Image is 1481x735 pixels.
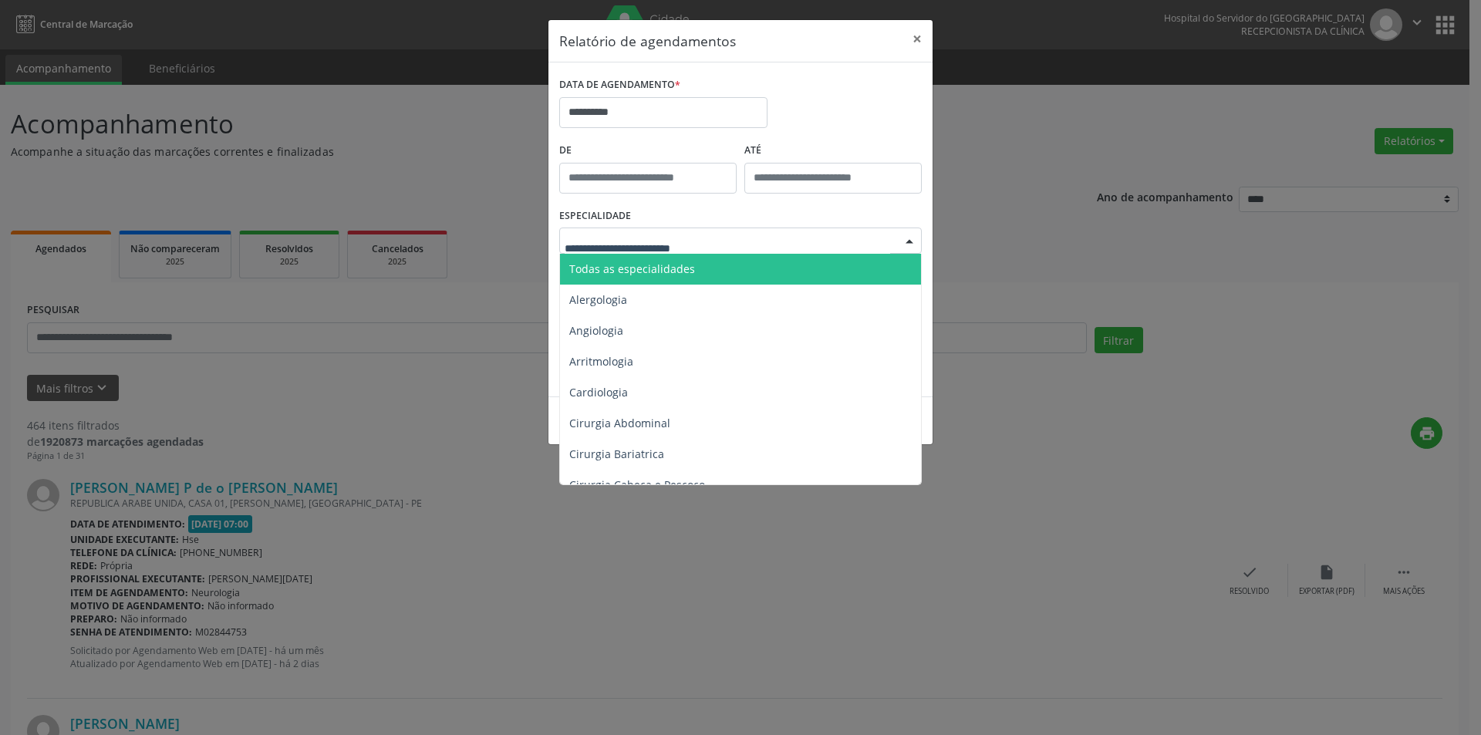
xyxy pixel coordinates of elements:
[569,354,633,369] span: Arritmologia
[569,323,623,338] span: Angiologia
[559,204,631,228] label: ESPECIALIDADE
[569,385,628,400] span: Cardiologia
[744,139,922,163] label: ATÉ
[569,447,664,461] span: Cirurgia Bariatrica
[902,20,933,58] button: Close
[569,292,627,307] span: Alergologia
[559,31,736,51] h5: Relatório de agendamentos
[559,139,737,163] label: De
[569,477,705,492] span: Cirurgia Cabeça e Pescoço
[559,73,680,97] label: DATA DE AGENDAMENTO
[569,416,670,430] span: Cirurgia Abdominal
[569,261,695,276] span: Todas as especialidades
